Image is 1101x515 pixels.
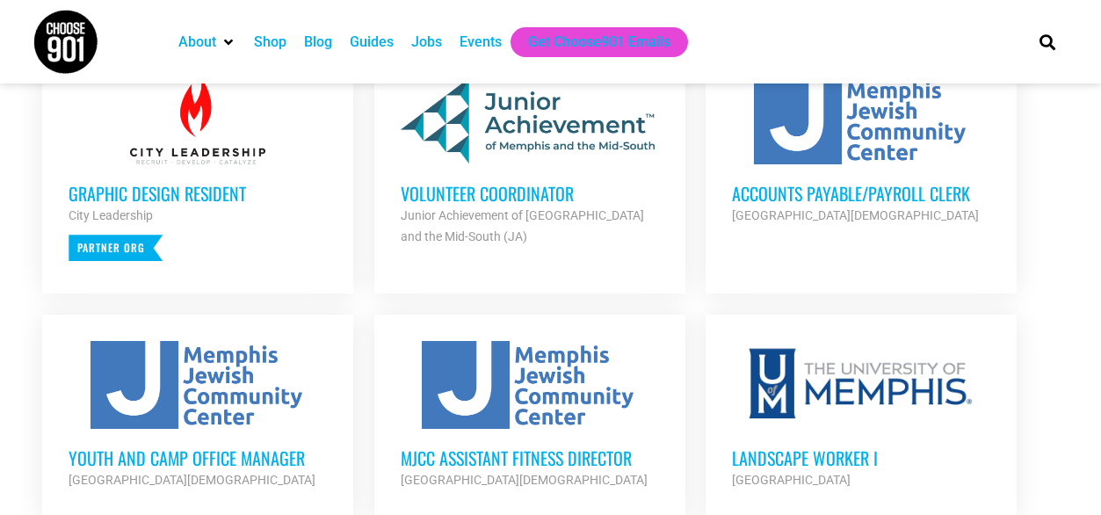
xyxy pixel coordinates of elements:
a: Shop [254,32,286,53]
strong: City Leadership [69,208,153,222]
strong: Junior Achievement of [GEOGRAPHIC_DATA] and the Mid-South (JA) [401,208,644,243]
strong: [GEOGRAPHIC_DATA][DEMOGRAPHIC_DATA] [732,208,979,222]
a: Volunteer Coordinator Junior Achievement of [GEOGRAPHIC_DATA] and the Mid-South (JA) [374,50,685,273]
strong: [GEOGRAPHIC_DATA][DEMOGRAPHIC_DATA] [401,473,648,487]
div: About [170,27,245,57]
a: Guides [350,32,394,53]
a: Blog [304,32,332,53]
div: Search [1032,27,1061,56]
strong: [GEOGRAPHIC_DATA][DEMOGRAPHIC_DATA] [69,473,315,487]
a: Graphic Design Resident City Leadership Partner Org [42,50,353,287]
a: Jobs [411,32,442,53]
h3: Landscape Worker I [732,446,990,469]
a: Events [460,32,502,53]
a: About [178,32,216,53]
h3: MJCC Assistant Fitness Director [401,446,659,469]
nav: Main nav [170,27,1010,57]
h3: Youth and Camp Office Manager [69,446,327,469]
p: Partner Org [69,235,163,261]
h3: Graphic Design Resident [69,182,327,205]
strong: [GEOGRAPHIC_DATA] [732,473,851,487]
h3: Volunteer Coordinator [401,182,659,205]
h3: Accounts Payable/Payroll Clerk [732,182,990,205]
a: Accounts Payable/Payroll Clerk [GEOGRAPHIC_DATA][DEMOGRAPHIC_DATA] [706,50,1017,252]
a: Get Choose901 Emails [528,32,670,53]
